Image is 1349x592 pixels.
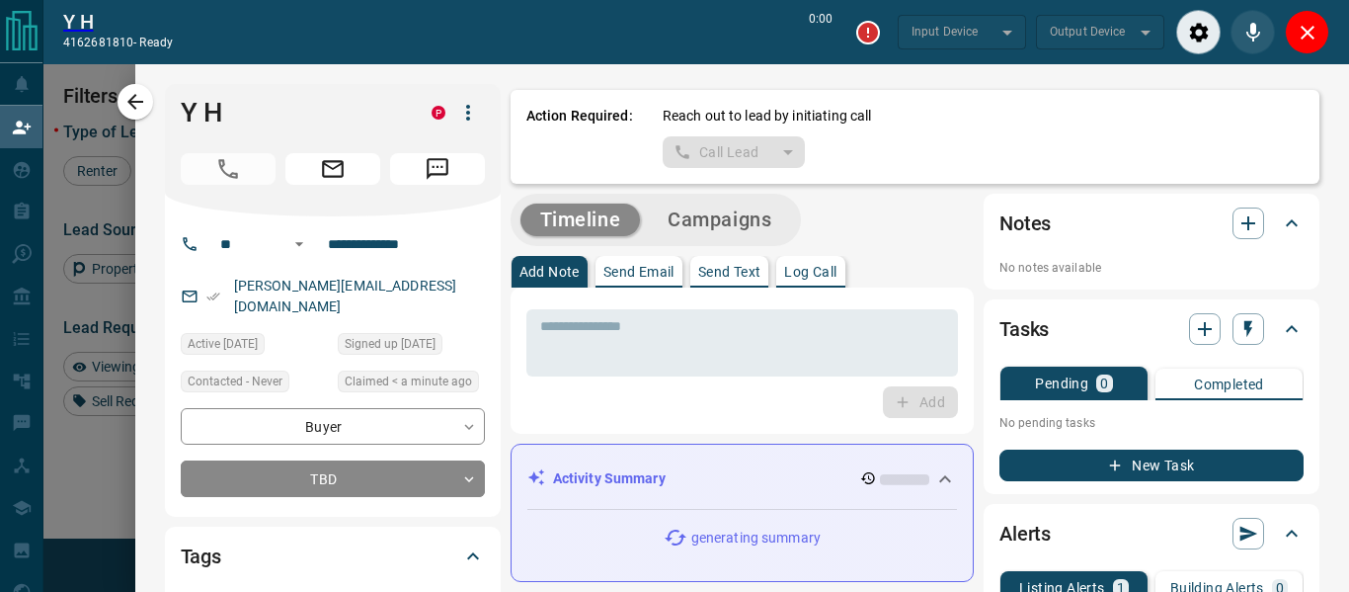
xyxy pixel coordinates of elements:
[663,136,806,168] div: split button
[999,305,1304,353] div: Tasks
[338,333,485,361] div: Sun Sep 14 2025
[784,265,836,279] p: Log Call
[345,372,472,391] span: Claimed < a minute ago
[345,334,436,354] span: Signed up [DATE]
[63,34,173,51] p: 4162681810 -
[390,153,485,185] span: Message
[181,153,276,185] span: Call
[999,510,1304,557] div: Alerts
[63,10,173,34] h2: Y H
[139,36,173,49] span: ready
[1035,377,1088,390] p: Pending
[188,334,258,354] span: Active [DATE]
[999,450,1304,481] button: New Task
[1176,10,1221,54] div: Audio Settings
[181,541,221,572] h2: Tags
[809,10,833,54] p: 0:00
[432,106,445,120] div: property.ca
[181,333,328,361] div: Sun Sep 14 2025
[603,265,674,279] p: Send Email
[181,533,485,580] div: Tags
[1230,10,1275,54] div: Mute
[338,371,485,398] div: Tue Sep 16 2025
[999,259,1304,277] p: No notes available
[1194,378,1264,391] p: Completed
[181,461,485,497] div: TBD
[206,290,220,303] svg: Email Verified
[553,468,666,489] p: Activity Summary
[234,278,457,314] a: [PERSON_NAME][EMAIL_ADDRESS][DOMAIN_NAME]
[691,528,821,549] p: generating summary
[999,408,1304,438] p: No pending tasks
[999,200,1304,247] div: Notes
[999,313,1049,345] h2: Tasks
[181,408,485,445] div: Buyer
[287,232,311,256] button: Open
[188,372,282,391] span: Contacted - Never
[999,518,1051,550] h2: Alerts
[999,208,1051,239] h2: Notes
[520,204,641,236] button: Timeline
[526,106,633,168] p: Action Required:
[698,265,761,279] p: Send Text
[285,153,380,185] span: Email
[527,461,957,497] div: Activity Summary
[1100,377,1108,390] p: 0
[1285,10,1329,54] div: Close
[648,204,791,236] button: Campaigns
[663,106,872,127] p: Reach out to lead by initiating call
[181,97,402,128] h1: Y H
[519,265,580,279] p: Add Note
